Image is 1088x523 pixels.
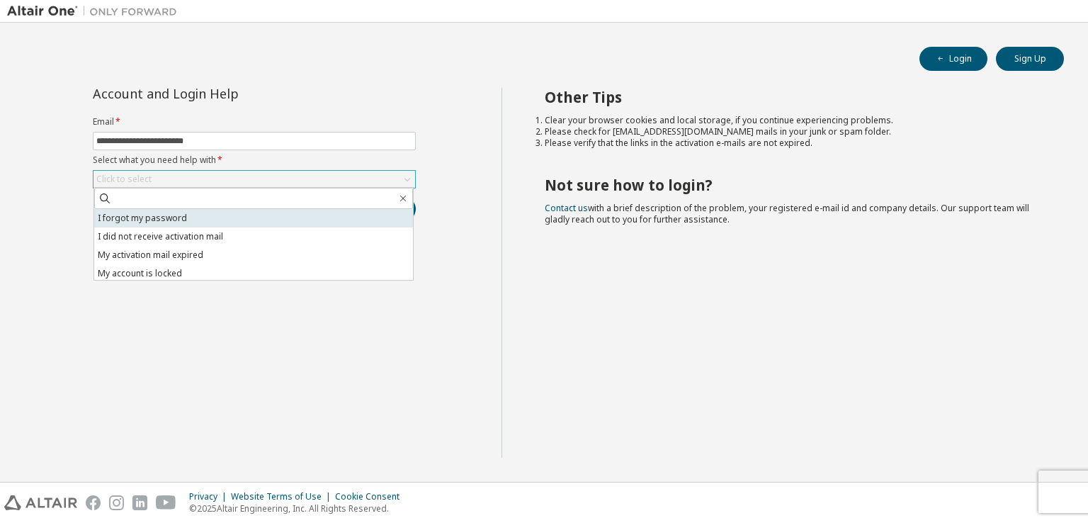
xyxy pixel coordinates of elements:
label: Email [93,116,416,128]
div: Website Terms of Use [231,491,335,502]
div: Click to select [96,174,152,185]
h2: Not sure how to login? [545,176,1039,194]
label: Select what you need help with [93,154,416,166]
img: linkedin.svg [132,495,147,510]
button: Sign Up [996,47,1064,71]
p: © 2025 Altair Engineering, Inc. All Rights Reserved. [189,502,408,514]
div: Privacy [189,491,231,502]
img: Altair One [7,4,184,18]
li: I forgot my password [94,209,413,227]
img: youtube.svg [156,495,176,510]
div: Account and Login Help [93,88,351,99]
div: Cookie Consent [335,491,408,502]
li: Please check for [EMAIL_ADDRESS][DOMAIN_NAME] mails in your junk or spam folder. [545,126,1039,137]
a: Contact us [545,202,588,214]
div: Click to select [93,171,415,188]
h2: Other Tips [545,88,1039,106]
img: instagram.svg [109,495,124,510]
img: facebook.svg [86,495,101,510]
button: Login [919,47,987,71]
img: altair_logo.svg [4,495,77,510]
span: with a brief description of the problem, your registered e-mail id and company details. Our suppo... [545,202,1029,225]
li: Please verify that the links in the activation e-mails are not expired. [545,137,1039,149]
li: Clear your browser cookies and local storage, if you continue experiencing problems. [545,115,1039,126]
